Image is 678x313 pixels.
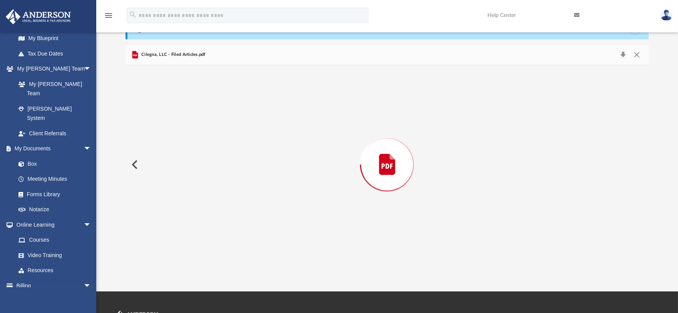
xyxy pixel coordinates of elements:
[11,31,99,46] a: My Blueprint
[11,202,99,217] a: Notarize
[104,15,113,20] a: menu
[11,247,95,263] a: Video Training
[140,51,206,58] span: Cilegna, LLC - Filed Articles.pdf
[11,263,99,278] a: Resources
[11,76,95,101] a: My [PERSON_NAME] Team
[5,141,99,156] a: My Documentsarrow_drop_down
[129,10,137,19] i: search
[84,217,99,233] span: arrow_drop_down
[630,49,644,60] button: Close
[104,11,113,20] i: menu
[11,46,103,61] a: Tax Due Dates
[5,217,99,232] a: Online Learningarrow_drop_down
[84,278,99,294] span: arrow_drop_down
[84,141,99,157] span: arrow_drop_down
[126,45,649,264] div: Preview
[616,49,630,60] button: Download
[11,156,95,172] a: Box
[5,61,99,77] a: My [PERSON_NAME] Teamarrow_drop_down
[84,61,99,77] span: arrow_drop_down
[661,10,672,21] img: User Pic
[11,126,99,141] a: Client Referrals
[11,172,99,187] a: Meeting Minutes
[126,154,142,175] button: Previous File
[5,278,103,293] a: Billingarrow_drop_down
[11,232,99,248] a: Courses
[11,187,95,202] a: Forms Library
[3,9,73,24] img: Anderson Advisors Platinum Portal
[11,101,99,126] a: [PERSON_NAME] System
